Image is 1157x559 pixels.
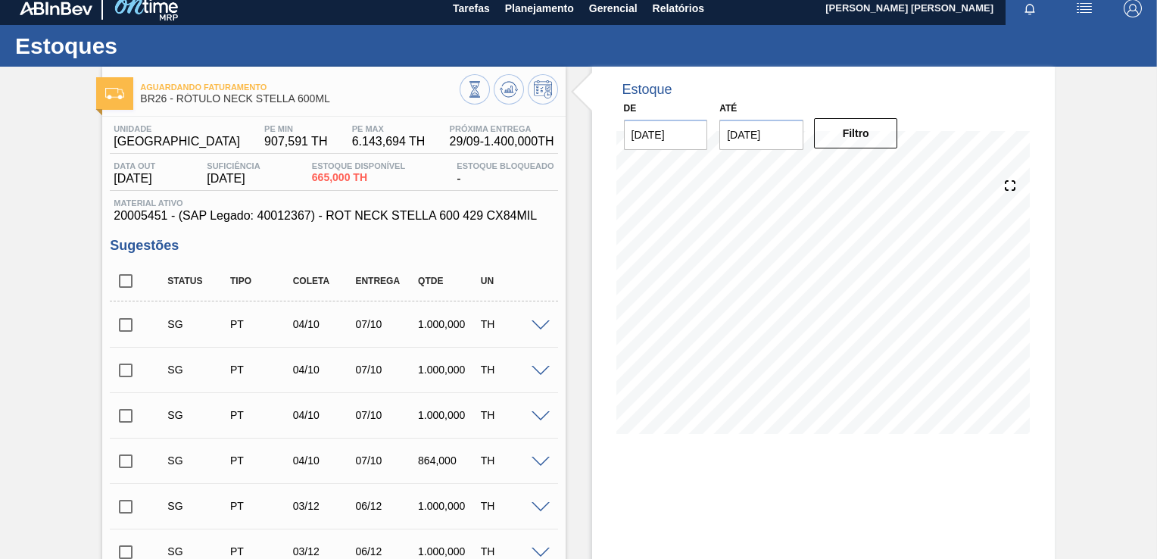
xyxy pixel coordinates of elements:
[226,409,295,421] div: Pedido de Transferência
[114,198,554,208] span: Material ativo
[140,93,459,105] span: BR26 - RÓTULO NECK STELLA 600ML
[414,364,482,376] div: 1.000,000
[289,500,357,512] div: 03/12/2025
[352,135,426,148] span: 6.143,694 TH
[312,172,405,183] span: 665,000 TH
[264,124,327,133] span: PE MIN
[622,82,672,98] div: Estoque
[110,238,557,254] h3: Sugestões
[289,545,357,557] div: 03/12/2025
[289,318,357,330] div: 04/10/2025
[477,364,545,376] div: TH
[414,545,482,557] div: 1.000,000
[164,318,232,330] div: Sugestão Criada
[477,409,545,421] div: TH
[460,74,490,105] button: Visão Geral dos Estoques
[477,318,545,330] div: TH
[289,276,357,286] div: Coleta
[352,124,426,133] span: PE MAX
[450,124,554,133] span: Próxima Entrega
[114,172,155,186] span: [DATE]
[351,409,419,421] div: 07/10/2025
[20,2,92,15] img: TNhmsLtSVTkK8tSr43FrP2fwEKptu5GPRR3wAAAABJRU5ErkJggg==
[414,318,482,330] div: 1.000,000
[477,276,545,286] div: UN
[207,172,260,186] span: [DATE]
[207,161,260,170] span: Suficiência
[414,500,482,512] div: 1.000,000
[351,364,419,376] div: 07/10/2025
[114,161,155,170] span: Data out
[264,135,327,148] span: 907,591 TH
[114,124,240,133] span: Unidade
[477,500,545,512] div: TH
[414,454,482,467] div: 864,000
[414,409,482,421] div: 1.000,000
[477,454,545,467] div: TH
[289,454,357,467] div: 04/10/2025
[494,74,524,105] button: Atualizar Gráfico
[289,409,357,421] div: 04/10/2025
[450,135,554,148] span: 29/09 - 1.400,000 TH
[114,209,554,223] span: 20005451 - (SAP Legado: 40012367) - ROT NECK STELLA 600 429 CX84MIL
[164,276,232,286] div: Status
[624,103,637,114] label: De
[351,545,419,557] div: 06/12/2025
[226,545,295,557] div: Pedido de Transferência
[457,161,554,170] span: Estoque Bloqueado
[164,454,232,467] div: Sugestão Criada
[814,118,898,148] button: Filtro
[164,409,232,421] div: Sugestão Criada
[351,318,419,330] div: 07/10/2025
[226,454,295,467] div: Pedido de Transferência
[289,364,357,376] div: 04/10/2025
[528,74,558,105] button: Programar Estoque
[477,545,545,557] div: TH
[140,83,459,92] span: Aguardando Faturamento
[351,454,419,467] div: 07/10/2025
[453,161,557,186] div: -
[226,276,295,286] div: Tipo
[164,545,232,557] div: Sugestão Criada
[226,364,295,376] div: Pedido de Transferência
[164,500,232,512] div: Sugestão Criada
[719,120,803,150] input: dd/mm/yyyy
[414,276,482,286] div: Qtde
[226,500,295,512] div: Pedido de Transferência
[164,364,232,376] div: Sugestão Criada
[226,318,295,330] div: Pedido de Transferência
[15,37,284,55] h1: Estoques
[114,135,240,148] span: [GEOGRAPHIC_DATA]
[719,103,737,114] label: Até
[624,120,708,150] input: dd/mm/yyyy
[351,500,419,512] div: 06/12/2025
[312,161,405,170] span: Estoque Disponível
[105,88,124,99] img: Ícone
[351,276,419,286] div: Entrega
